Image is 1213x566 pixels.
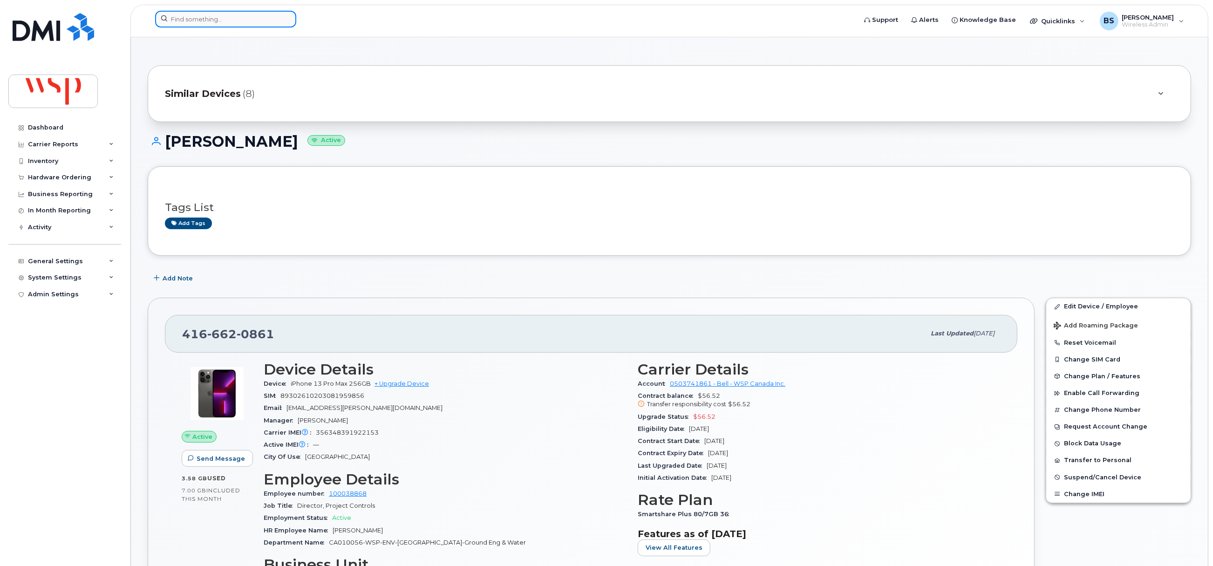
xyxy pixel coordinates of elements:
[1064,474,1141,481] span: Suspend/Cancel Device
[707,462,727,469] span: [DATE]
[638,361,1001,378] h3: Carrier Details
[264,380,291,387] span: Device
[974,330,995,337] span: [DATE]
[182,487,206,494] span: 7.00 GB
[638,380,670,387] span: Account
[264,429,316,436] span: Carrier IMEI
[286,404,443,411] span: [EMAIL_ADDRESS][PERSON_NAME][DOMAIN_NAME]
[638,511,734,518] span: Smartshare Plus 80/7GB 36
[182,487,240,502] span: included this month
[182,327,274,341] span: 416
[192,432,212,441] span: Active
[1046,435,1191,452] button: Block Data Usage
[1064,373,1140,380] span: Change Plan / Features
[638,392,1001,409] span: $56.52
[1064,390,1139,397] span: Enable Call Forwarding
[305,453,370,460] span: [GEOGRAPHIC_DATA]
[647,401,726,408] span: Transfer responsibility cost
[1046,486,1191,503] button: Change IMEI
[291,380,371,387] span: iPhone 13 Pro Max 256GB
[280,392,364,399] span: 89302610203081959856
[638,462,707,469] span: Last Upgraded Date
[1046,385,1191,402] button: Enable Call Forwarding
[298,417,348,424] span: [PERSON_NAME]
[1046,418,1191,435] button: Request Account Change
[264,539,329,546] span: Department Name
[375,380,429,387] a: + Upgrade Device
[670,380,785,387] a: 0503741861 - Bell - WSP Canada Inc.
[264,361,627,378] h3: Device Details
[638,474,711,481] span: Initial Activation Date
[1046,368,1191,385] button: Change Plan / Features
[165,87,241,101] span: Similar Devices
[693,413,716,420] span: $56.52
[264,404,286,411] span: Email
[329,539,526,546] span: CA010056-WSP-ENV-[GEOGRAPHIC_DATA]-Ground Eng & Water
[638,539,710,556] button: View All Features
[728,401,750,408] span: $56.52
[163,274,193,283] span: Add Note
[307,135,345,146] small: Active
[264,514,332,521] span: Employment Status
[207,327,237,341] span: 662
[638,413,693,420] span: Upgrade Status
[1046,469,1191,486] button: Suspend/Cancel Device
[1046,334,1191,351] button: Reset Voicemail
[197,454,245,463] span: Send Message
[1046,452,1191,469] button: Transfer to Personal
[638,437,704,444] span: Contract Start Date
[708,450,728,457] span: [DATE]
[638,528,1001,539] h3: Features as of [DATE]
[1046,402,1191,418] button: Change Phone Number
[237,327,274,341] span: 0861
[1046,315,1191,334] button: Add Roaming Package
[638,425,689,432] span: Eligibility Date
[264,453,305,460] span: City Of Use
[711,474,731,481] span: [DATE]
[332,514,351,521] span: Active
[1054,322,1138,331] span: Add Roaming Package
[264,502,297,509] span: Job Title
[165,202,1174,213] h3: Tags List
[1046,298,1191,315] a: Edit Device / Employee
[148,270,201,286] button: Add Note
[189,366,245,422] img: image20231002-3703462-oworib.jpeg
[646,543,702,552] span: View All Features
[243,87,255,101] span: (8)
[704,437,724,444] span: [DATE]
[165,218,212,229] a: Add tags
[264,490,329,497] span: Employee number
[297,502,375,509] span: Director, Project Controls
[316,429,379,436] span: 356348391922153
[182,475,207,482] span: 3.58 GB
[207,475,226,482] span: used
[148,133,1191,150] h1: [PERSON_NAME]
[638,450,708,457] span: Contract Expiry Date
[333,527,383,534] span: [PERSON_NAME]
[264,441,313,448] span: Active IMEI
[313,441,319,448] span: —
[931,330,974,337] span: Last updated
[264,392,280,399] span: SIM
[638,491,1001,508] h3: Rate Plan
[264,471,627,488] h3: Employee Details
[182,450,253,467] button: Send Message
[1046,351,1191,368] button: Change SIM Card
[689,425,709,432] span: [DATE]
[329,490,367,497] a: 100038868
[264,527,333,534] span: HR Employee Name
[264,417,298,424] span: Manager
[638,392,698,399] span: Contract balance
